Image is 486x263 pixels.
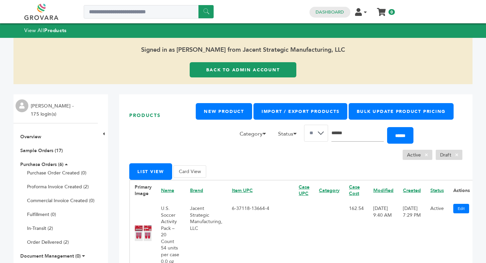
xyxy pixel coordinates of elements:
[451,151,462,159] span: ×
[24,27,67,34] a: View AllProducts
[31,102,75,118] li: [PERSON_NAME] - 175 login(s)
[27,225,53,232] a: In-Transit (2)
[453,204,469,213] a: Edit
[331,125,384,142] input: Search
[27,211,56,218] a: Fulfillment (0)
[20,147,63,154] a: Sample Orders (17)
[16,99,28,112] img: profile.png
[27,170,86,176] a: Purchase Order Created (0)
[13,38,473,62] span: Signed in as [PERSON_NAME] from Jacent Strategic Manufacturing, LLC
[232,187,253,194] a: Item UPC
[299,184,309,197] a: Case UPC
[27,184,89,190] a: Proforma Invoice Created (2)
[378,6,385,13] a: My Cart
[373,187,394,194] a: Modified
[349,184,360,197] a: Case Cost
[190,62,296,77] a: Back to Admin Account
[20,161,63,168] a: Purchase Orders (6)
[449,180,481,200] th: Actions
[349,103,454,120] a: Bulk Update Product Pricing
[236,130,273,141] li: Category
[44,27,66,34] strong: Products
[135,225,152,241] img: No Image
[84,5,214,19] input: Search a product or brand...
[27,239,69,245] a: Order Delivered (2)
[20,253,81,259] a: Document Management (0)
[319,187,340,194] a: Category
[130,180,156,200] th: Primary Image
[253,103,347,120] a: Import / Export Products
[403,187,421,194] a: Created
[421,151,432,159] span: ×
[173,165,206,178] button: Card View
[190,187,203,194] a: Brand
[20,134,41,140] a: Overview
[129,103,196,128] h1: Products
[275,130,304,141] li: Status
[430,187,444,194] a: Status
[129,163,172,180] button: List View
[27,197,94,204] a: Commercial Invoice Created (0)
[436,150,462,160] li: Draft
[316,9,344,15] a: Dashboard
[196,103,252,120] a: New Product
[161,187,174,194] a: Name
[403,150,432,160] li: Active
[388,9,395,15] span: 0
